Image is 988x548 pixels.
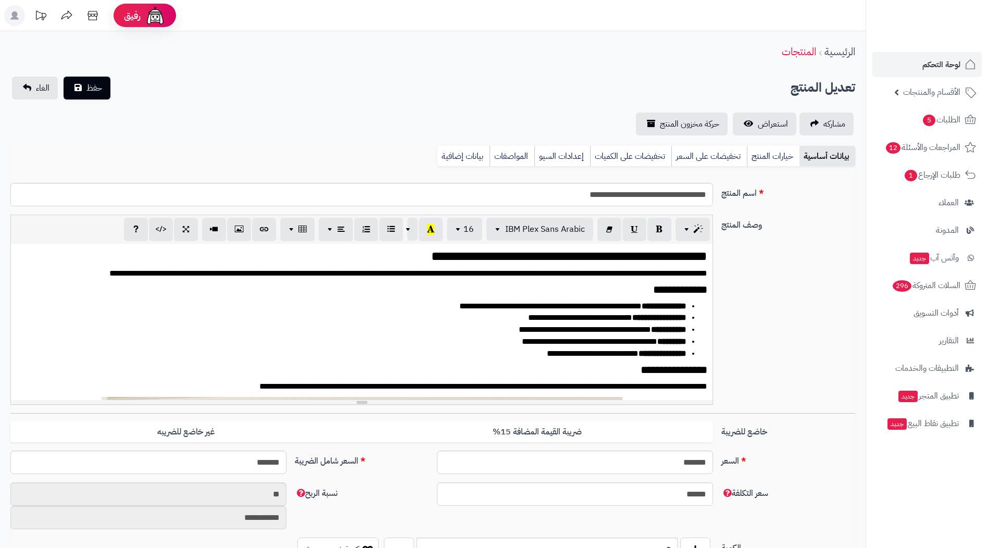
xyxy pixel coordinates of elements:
span: الغاء [36,82,49,94]
a: الطلبات5 [872,107,982,132]
a: مشاركه [799,113,854,135]
span: حفظ [86,82,102,94]
button: حفظ [64,77,110,99]
a: خيارات المنتج [747,146,799,167]
span: 16 [464,223,474,235]
a: طلبات الإرجاع1 [872,163,982,188]
img: logo-2.png [917,14,978,35]
a: إعدادات السيو [534,146,590,167]
span: سعر التكلفة [721,487,768,500]
a: الغاء [12,77,58,99]
img: ai-face.png [145,5,166,26]
span: 5 [922,114,936,127]
a: تحديثات المنصة [28,5,54,29]
span: وآتس آب [909,251,959,265]
span: طلبات الإرجاع [904,168,960,182]
label: اسم المنتج [717,183,859,200]
span: مشاركه [823,118,845,130]
button: 16 [447,218,482,241]
button: IBM Plex Sans Arabic [486,218,593,241]
label: خاضع للضريبة [717,421,859,438]
label: غير خاضع للضريبه [10,421,361,443]
span: تطبيق نقاط البيع [886,416,959,431]
span: المدونة [936,223,959,238]
span: 1 [904,169,918,182]
a: استعراض [733,113,796,135]
label: وصف المنتج [717,215,859,231]
span: العملاء [939,195,959,210]
span: أدوات التسويق [914,306,959,320]
span: الطلبات [922,113,960,127]
label: السعر [717,451,859,467]
span: 12 [885,142,901,154]
span: رفيق [124,9,141,22]
span: حركة مخزون المنتج [660,118,719,130]
span: تطبيق المتجر [897,389,959,403]
span: نسبة الربح [295,487,337,500]
a: تطبيق نقاط البيعجديد [872,411,982,436]
span: التقارير [939,333,959,348]
a: التقارير [872,328,982,353]
span: استعراض [758,118,788,130]
span: جديد [898,391,918,402]
a: المنتجات [782,44,816,59]
a: بيانات أساسية [799,146,855,167]
span: الأقسام والمنتجات [903,85,960,99]
span: جديد [910,253,929,264]
a: لوحة التحكم [872,52,982,77]
a: المواصفات [490,146,534,167]
a: تطبيق المتجرجديد [872,383,982,408]
a: المراجعات والأسئلة12 [872,135,982,160]
a: المدونة [872,218,982,243]
h2: تعديل المنتج [791,77,855,98]
span: المراجعات والأسئلة [885,140,960,155]
a: بيانات إضافية [437,146,490,167]
label: ضريبة القيمة المضافة 15% [362,421,713,443]
a: تخفيضات على الكميات [590,146,671,167]
label: السعر شامل الضريبة [291,451,433,467]
a: وآتس آبجديد [872,245,982,270]
a: تخفيضات على السعر [671,146,747,167]
a: حركة مخزون المنتج [636,113,728,135]
a: التطبيقات والخدمات [872,356,982,381]
span: جديد [887,418,907,430]
a: العملاء [872,190,982,215]
a: أدوات التسويق [872,301,982,326]
span: التطبيقات والخدمات [895,361,959,376]
span: IBM Plex Sans Arabic [505,223,585,235]
span: لوحة التحكم [922,57,960,72]
a: الرئيسية [824,44,855,59]
span: السلات المتروكة [892,278,960,293]
span: 296 [892,280,912,292]
a: السلات المتروكة296 [872,273,982,298]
